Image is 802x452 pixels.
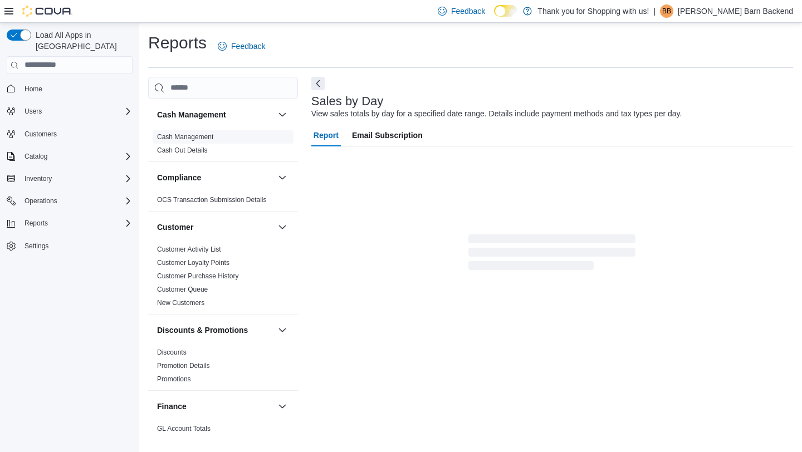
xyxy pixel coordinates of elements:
[157,146,208,155] span: Cash Out Details
[20,150,52,163] button: Catalog
[148,193,298,211] div: Compliance
[157,258,229,267] span: Customer Loyalty Points
[311,95,384,108] h3: Sales by Day
[20,217,133,230] span: Reports
[20,105,133,118] span: Users
[157,325,273,336] button: Discounts & Promotions
[311,108,682,120] div: View sales totals by day for a specified date range. Details include payment methods and tax type...
[276,220,289,234] button: Customer
[157,245,221,253] a: Customer Activity List
[157,146,208,154] a: Cash Out Details
[660,4,673,18] div: Budd Barn Backend
[157,424,211,433] span: GL Account Totals
[276,171,289,184] button: Compliance
[7,76,133,283] nav: Complex example
[22,6,72,17] img: Cova
[157,401,187,412] h3: Finance
[20,82,47,96] a: Home
[157,172,273,183] button: Compliance
[157,401,273,412] button: Finance
[157,299,204,307] a: New Customers
[213,35,270,57] a: Feedback
[2,215,137,231] button: Reports
[20,172,133,185] span: Inventory
[157,375,191,384] span: Promotions
[20,239,53,253] a: Settings
[148,130,298,161] div: Cash Management
[25,85,42,94] span: Home
[157,259,229,267] a: Customer Loyalty Points
[20,82,133,96] span: Home
[157,133,213,141] a: Cash Management
[20,127,133,141] span: Customers
[157,348,187,356] a: Discounts
[2,126,137,142] button: Customers
[20,127,61,141] a: Customers
[157,348,187,357] span: Discounts
[468,237,635,272] span: Loading
[2,149,137,164] button: Catalog
[157,285,208,294] span: Customer Queue
[20,172,56,185] button: Inventory
[157,286,208,293] a: Customer Queue
[537,4,649,18] p: Thank you for Shopping with us!
[25,107,42,116] span: Users
[31,30,133,52] span: Load All Apps in [GEOGRAPHIC_DATA]
[276,108,289,121] button: Cash Management
[2,238,137,254] button: Settings
[157,438,206,446] span: GL Transactions
[276,400,289,413] button: Finance
[20,194,62,208] button: Operations
[20,217,52,230] button: Reports
[20,194,133,208] span: Operations
[25,219,48,228] span: Reports
[231,41,265,52] span: Feedback
[157,362,210,370] a: Promotion Details
[157,196,267,204] a: OCS Transaction Submission Details
[2,171,137,186] button: Inventory
[157,109,226,120] h3: Cash Management
[662,4,671,18] span: BB
[157,245,221,254] span: Customer Activity List
[678,4,793,18] p: [PERSON_NAME] Barn Backend
[157,272,239,281] span: Customer Purchase History
[2,81,137,97] button: Home
[352,124,423,146] span: Email Subscription
[157,325,248,336] h3: Discounts & Promotions
[25,152,47,161] span: Catalog
[451,6,485,17] span: Feedback
[157,109,273,120] button: Cash Management
[148,346,298,390] div: Discounts & Promotions
[314,124,339,146] span: Report
[157,298,204,307] span: New Customers
[25,174,52,183] span: Inventory
[2,193,137,209] button: Operations
[20,150,133,163] span: Catalog
[157,425,211,433] a: GL Account Totals
[157,272,239,280] a: Customer Purchase History
[494,5,517,17] input: Dark Mode
[148,243,298,314] div: Customer
[2,104,137,119] button: Users
[148,32,207,54] h1: Reports
[157,172,201,183] h3: Compliance
[25,196,57,205] span: Operations
[25,242,48,250] span: Settings
[157,375,191,383] a: Promotions
[157,222,193,233] h3: Customer
[25,130,57,139] span: Customers
[20,239,133,253] span: Settings
[653,4,656,18] p: |
[157,222,273,233] button: Customer
[311,77,325,90] button: Next
[20,105,46,118] button: Users
[276,323,289,337] button: Discounts & Promotions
